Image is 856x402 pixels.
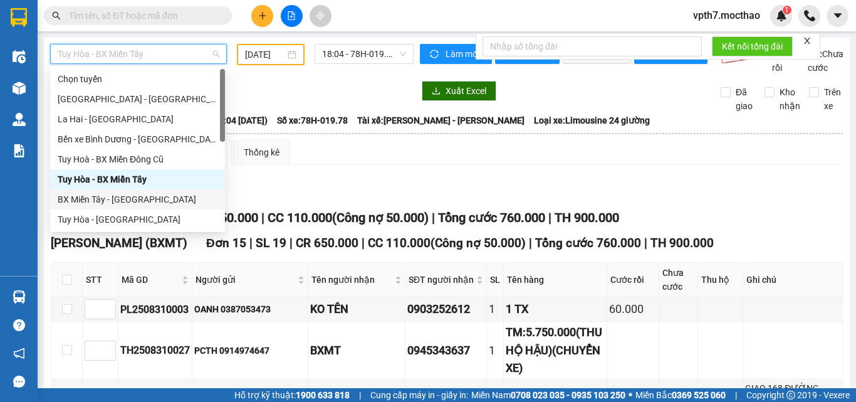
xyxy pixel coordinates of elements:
[803,36,812,45] span: close
[435,236,521,250] span: Công nợ 50.000
[819,85,846,113] span: Trên xe
[287,11,296,20] span: file-add
[420,44,492,64] button: syncLàm mới
[58,193,217,206] div: BX Miền Tây - [GEOGRAPHIC_DATA]
[244,145,279,159] div: Thống kê
[311,273,392,287] span: Tên người nhận
[13,319,25,331] span: question-circle
[489,342,501,359] div: 1
[296,236,358,250] span: CR 650.000
[775,85,805,113] span: Kho nhận
[277,114,348,127] span: Số xe: 78H-019.78
[245,48,285,61] input: 31/08/2025
[698,263,743,297] th: Thu hộ
[722,40,783,53] span: Kết nối tổng đài
[405,322,487,379] td: 0945343637
[58,172,217,186] div: Tuy Hòa - BX Miền Tây
[310,342,403,359] div: BXMT
[322,45,406,63] span: 18:04 - 78H-019.78
[50,89,225,109] div: Sài Gòn - Tuy Hòa
[607,263,659,297] th: Cước rồi
[332,210,337,225] span: (
[776,10,787,21] img: icon-new-feature
[50,109,225,129] div: La Hai - Tuy Hòa
[731,85,758,113] span: Đã giao
[471,388,625,402] span: Miền Nam
[50,189,225,209] div: BX Miền Tây - Tuy Hòa
[783,6,791,14] sup: 1
[120,342,190,358] div: TH2508310027
[196,273,295,287] span: Người gửi
[118,297,192,322] td: PL2508310003
[58,132,217,146] div: Bến xe Bình Dương - [GEOGRAPHIC_DATA] ([GEOGRAPHIC_DATA])
[483,36,702,56] input: Nhập số tổng đài
[261,210,264,225] span: |
[368,236,431,250] span: CC 110.000
[672,390,726,400] strong: 0369 525 060
[827,5,848,27] button: caret-down
[446,84,486,98] span: Xuất Excel
[804,10,815,21] img: phone-icon
[529,236,532,250] span: |
[362,236,365,250] span: |
[13,50,26,63] img: warehouse-icon
[58,92,217,106] div: [GEOGRAPHIC_DATA] - [GEOGRAPHIC_DATA]
[11,8,27,27] img: logo-vxr
[521,236,526,250] span: )
[430,50,441,60] span: sync
[13,144,26,157] img: solution-icon
[268,210,332,225] span: CC 110.000
[735,388,737,402] span: |
[803,47,845,75] span: Lọc Chưa cước
[251,5,273,27] button: plus
[83,263,118,297] th: STT
[424,210,429,225] span: )
[489,300,501,318] div: 1
[58,45,219,63] span: Tuy Hòa - BX Miền Tây
[13,290,26,304] img: warehouse-icon
[13,376,25,388] span: message
[256,236,286,250] span: SL 19
[194,210,258,225] span: CR 650.000
[629,393,632,398] span: ⚪️
[310,5,331,27] button: aim
[249,236,253,250] span: |
[407,342,484,359] div: 0945343637
[431,236,435,250] span: (
[120,302,190,317] div: PL2508310003
[357,114,525,127] span: Tài xế: [PERSON_NAME] - [PERSON_NAME]
[308,322,405,379] td: BXMT
[50,129,225,149] div: Bến xe Bình Dương - Tuy Hoà (Hàng)
[644,236,647,250] span: |
[438,210,545,225] span: Tổng cước 760.000
[786,391,795,399] span: copyright
[58,72,217,86] div: Chọn tuyến
[50,209,225,230] div: Tuy Hòa - Đà Nẵng
[370,388,468,402] span: Cung cấp máy in - giấy in:
[194,302,306,316] div: OANH 0387053473
[69,9,217,23] input: Tìm tên, số ĐT hoặc mã đơn
[422,81,496,101] button: downloadXuất Excel
[50,149,225,169] div: Tuy Hoà - BX Miền Đông Cũ
[13,82,26,95] img: warehouse-icon
[555,210,619,225] span: TH 900.000
[409,273,474,287] span: SĐT người nhận
[407,300,484,318] div: 0903252612
[50,169,225,189] div: Tuy Hòa - BX Miền Tây
[534,114,650,127] span: Loại xe: Limousine 24 giường
[122,273,179,287] span: Mã GD
[712,36,793,56] button: Kết nối tổng đài
[337,210,424,225] span: Công nợ 50.000
[635,388,726,402] span: Miền Bắc
[548,210,551,225] span: |
[683,8,770,23] span: vpth7.mocthao
[446,47,482,61] span: Làm mới
[13,347,25,359] span: notification
[506,324,605,377] div: TM:5.750.000(THU HỘ HẬU)(CHUYỂN XE)
[511,390,625,400] strong: 0708 023 035 - 0935 103 250
[535,236,641,250] span: Tổng cước 760.000
[659,263,698,297] th: Chưa cước
[58,213,217,226] div: Tuy Hòa - [GEOGRAPHIC_DATA]
[51,236,187,250] span: [PERSON_NAME] (BXMT)
[785,6,789,14] span: 1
